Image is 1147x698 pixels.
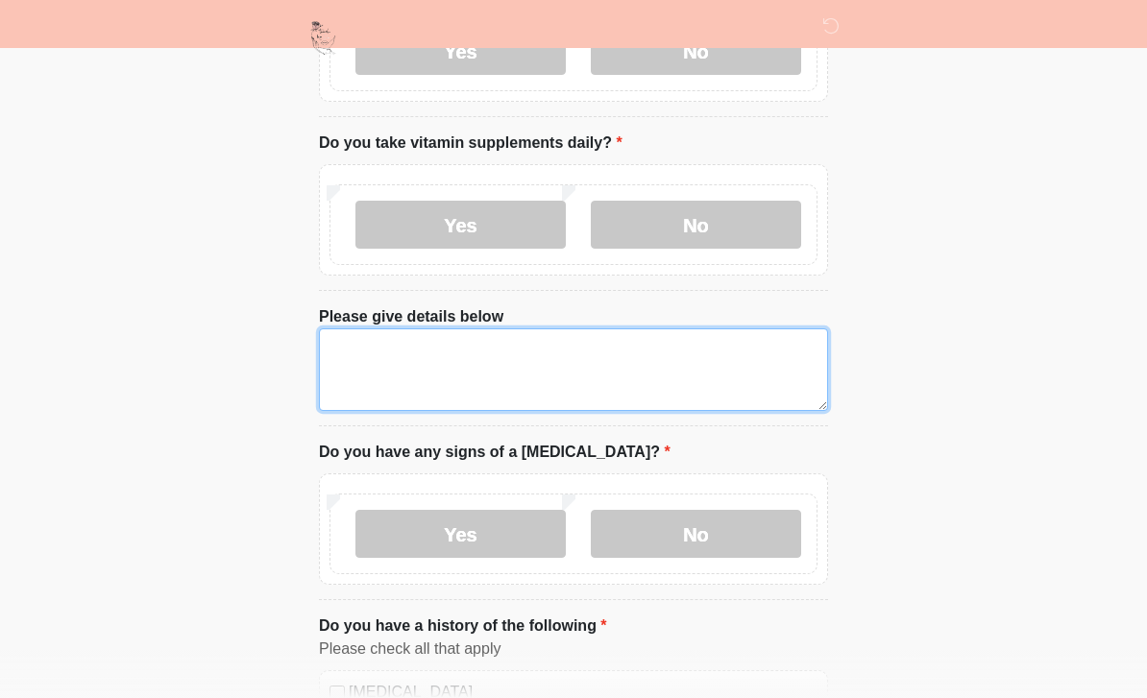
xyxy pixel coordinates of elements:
div: Please check all that apply [319,638,828,661]
img: Touch by Rose Beauty Bar, LLC Logo [300,14,347,61]
label: Do you have any signs of a [MEDICAL_DATA]? [319,441,671,464]
label: No [591,201,801,249]
label: Yes [355,510,566,558]
label: Do you take vitamin supplements daily? [319,132,622,155]
label: Do you have a history of the following [319,614,607,638]
label: Please give details below [319,305,503,328]
label: Yes [355,201,566,249]
label: No [591,510,801,558]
